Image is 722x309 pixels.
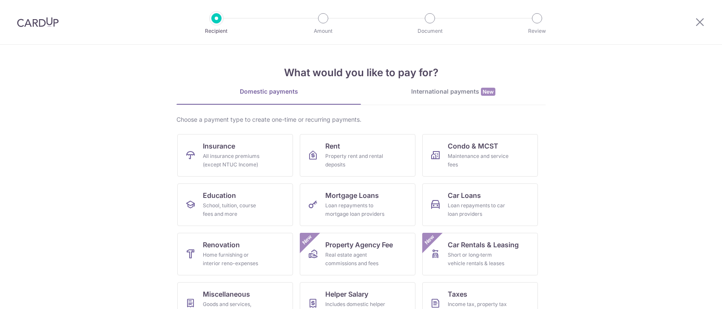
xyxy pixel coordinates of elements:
[300,233,415,275] a: Property Agency FeeReal estate agent commissions and feesNew
[292,27,355,35] p: Amount
[203,251,264,268] div: Home furnishing or interior reno-expenses
[300,233,314,247] span: New
[177,233,293,275] a: RenovationHome furnishing or interior reno-expenses
[506,27,569,35] p: Review
[325,190,379,200] span: Mortgage Loans
[422,134,538,177] a: Condo & MCSTMaintenance and service fees
[325,201,387,218] div: Loan repayments to mortgage loan providers
[203,190,236,200] span: Education
[448,152,509,169] div: Maintenance and service fees
[325,289,368,299] span: Helper Salary
[203,152,264,169] div: All insurance premiums (except NTUC Income)
[177,134,293,177] a: InsuranceAll insurance premiums (except NTUC Income)
[422,233,538,275] a: Car Rentals & LeasingShort or long‑term vehicle rentals & leasesNew
[325,240,393,250] span: Property Agency Fee
[448,251,509,268] div: Short or long‑term vehicle rentals & leases
[361,87,546,96] div: International payments
[176,115,546,124] div: Choose a payment type to create one-time or recurring payments.
[448,289,467,299] span: Taxes
[398,27,461,35] p: Document
[203,201,264,218] div: School, tuition, course fees and more
[300,134,415,177] a: RentProperty rent and rental deposits
[203,141,235,151] span: Insurance
[185,27,248,35] p: Recipient
[448,141,498,151] span: Condo & MCST
[300,183,415,226] a: Mortgage LoansLoan repayments to mortgage loan providers
[481,88,495,96] span: New
[448,201,509,218] div: Loan repayments to car loan providers
[177,183,293,226] a: EducationSchool, tuition, course fees and more
[203,240,240,250] span: Renovation
[448,190,481,200] span: Car Loans
[423,233,437,247] span: New
[17,17,59,27] img: CardUp
[325,152,387,169] div: Property rent and rental deposits
[448,240,519,250] span: Car Rentals & Leasing
[325,251,387,268] div: Real estate agent commissions and fees
[325,141,340,151] span: Rent
[203,289,250,299] span: Miscellaneous
[176,87,361,96] div: Domestic payments
[176,65,546,80] h4: What would you like to pay for?
[422,183,538,226] a: Car LoansLoan repayments to car loan providers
